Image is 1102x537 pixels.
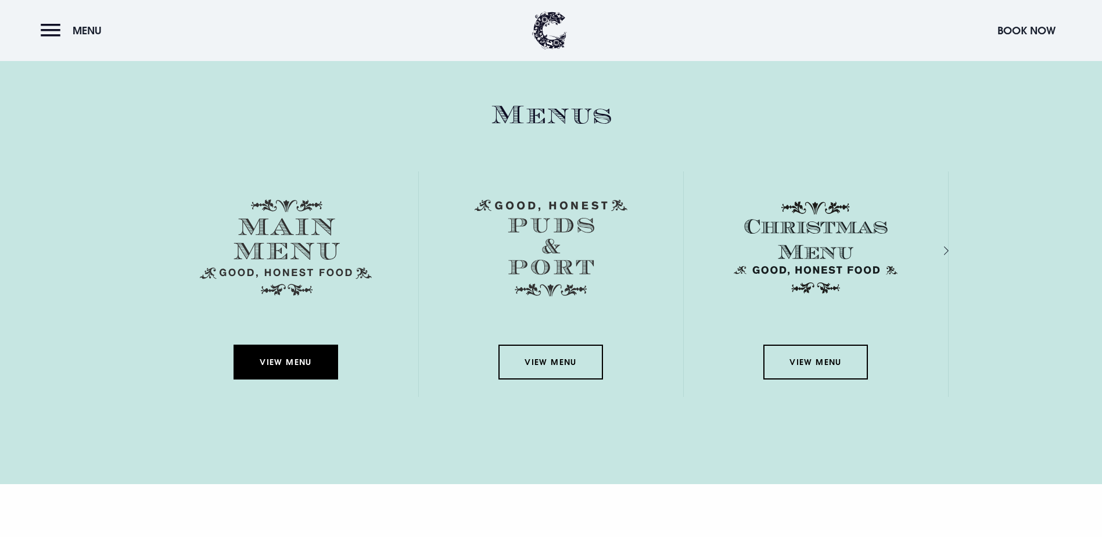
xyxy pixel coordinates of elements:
button: Book Now [992,18,1061,43]
a: View Menu [234,345,338,380]
img: Menu puds and port [475,199,627,297]
div: Next slide [928,242,939,259]
img: Menu main menu [200,199,372,296]
a: View Menu [763,345,868,380]
h2: Menus [154,100,949,131]
span: Menu [73,24,102,37]
img: Christmas Menu SVG [730,199,902,296]
button: Menu [41,18,107,43]
a: View Menu [498,345,603,380]
img: Clandeboye Lodge [532,12,567,49]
